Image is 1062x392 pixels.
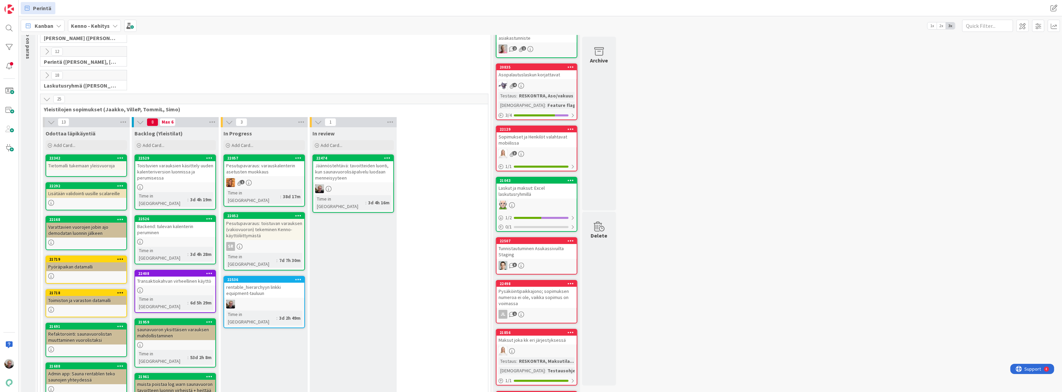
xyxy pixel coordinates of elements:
[187,354,188,361] span: :
[46,217,126,223] div: 22168
[497,44,577,53] div: HJ
[49,364,126,369] div: 21688
[35,3,37,8] div: 4
[46,223,126,238] div: Varattavien vuorojen jobin ajo demodatan luonnin jälkeen
[545,367,546,374] span: :
[46,323,126,344] div: 21691Refaktorointi: saunavuorolistan muuttaminen vuorolistaksi
[497,70,577,79] div: Asopalautuslaskun korjattavat
[226,311,276,325] div: Time in [GEOGRAPHIC_DATA]
[496,63,577,120] a: 20835Asopalautuslaskun korjattavatLMTestaus:RESKONTRA, Aso/vakuus[DEMOGRAPHIC_DATA]:Feature flag3/4
[71,22,110,29] b: Kenno - Kehitys
[232,142,253,148] span: Add Card...
[276,314,277,322] span: :
[135,277,215,285] div: Transaktiokahvan virheellinen käyttö
[497,81,577,90] div: LM
[497,126,577,147] div: 22129Sopimukset ja Henkilöt valahtavat mobiilissa
[138,271,215,276] div: 22408
[135,216,215,237] div: 22526Backend: tulevan kalenterin peruminen
[499,310,507,319] div: JL
[497,64,577,79] div: 20835Asopalautuslaskun korjattavat
[46,155,126,161] div: 22342
[236,118,247,126] span: 3
[58,118,69,126] span: 13
[49,156,126,161] div: 22342
[500,178,577,183] div: 21043
[937,22,946,29] span: 2x
[497,281,577,287] div: 22498
[51,48,63,56] span: 12
[496,280,577,323] a: 22498Pysäköintipaikkajono; sopimuksen numeroa ei ole, vaikka sopimus on voimassaJL
[497,347,577,355] div: SL
[516,92,517,99] span: :
[277,257,302,264] div: 7d 7h 30m
[497,287,577,308] div: Pysäköintipaikkajono; sopimuksen numeroa ei ole, vaikka sopimus on voimassa
[497,238,577,244] div: 22507
[224,213,304,219] div: 22052
[280,193,281,200] span: :
[315,184,324,193] img: JH
[44,82,118,89] span: Laskutusryhmä (Antti, Harri, Keijo)
[53,95,65,103] span: 25
[313,155,393,161] div: 22474
[46,296,126,305] div: Toimiston ja varaston datamalli
[497,201,577,209] div: AN
[497,132,577,147] div: Sopimukset ja Henkilöt valahtavat mobiilissa
[134,215,216,264] a: 22526Backend: tulevan kalenterin peruminenTime in [GEOGRAPHIC_DATA]:3d 4h 28m
[226,242,235,251] div: SR
[313,155,393,182] div: 22474Jäännöstehtävä: tavoitteiden luonti, kun saunavuorolisäpalvelu luodaan menneisyyteen
[496,237,577,275] a: 22507Tunnistautuminen Asukassivuilta StagingTT
[321,142,342,148] span: Add Card...
[188,299,213,306] div: 6d 5h 29m
[316,156,393,161] div: 22474
[46,217,126,238] div: 22168Varattavien vuorojen jobin ajo demodatan luonnin jälkeen
[46,330,126,344] div: Refaktorointi: saunavuorolistan muuttaminen vuorolistaksi
[497,376,577,385] div: 1/1
[516,357,517,365] span: :
[187,250,188,258] span: :
[44,58,118,65] span: Perintä (Jaakko, PetriH, MikkoV, Pasi)
[366,199,391,206] div: 3d 4h 16m
[497,64,577,70] div: 20835
[313,184,393,193] div: JH
[505,377,512,384] span: 1 / 1
[497,223,577,231] div: 0/1
[46,289,127,317] a: 21718Toimiston ja varaston datamalli
[35,22,53,30] span: Kanban
[496,329,577,386] a: 21856Maksut joka kk eri järjestyksessäSLTestaus:RESKONTRA, Maksutila...[DEMOGRAPHIC_DATA]:Testaus...
[224,283,304,298] div: rentable_hierarchyyn linkki equipment-tauluun
[497,261,577,270] div: TT
[21,2,55,14] a: Perintä
[137,192,187,207] div: Time in [GEOGRAPHIC_DATA]
[138,156,215,161] div: 22529
[135,216,215,222] div: 22526
[49,257,126,262] div: 21719
[500,65,577,70] div: 20835
[497,330,577,336] div: 21856
[46,323,126,330] div: 21691
[497,281,577,308] div: 22498Pysäköintipaikkajono; sopimuksen numeroa ei ole, vaikka sopimus on voimassa
[224,178,304,187] div: TL
[512,46,517,51] span: 2
[227,213,304,218] div: 22052
[187,196,188,203] span: :
[224,277,304,298] div: 22536rentable_hierarchyyn linkki equipment-tauluun
[134,154,216,210] a: 22529Toistuvien varauksien käsittely uuden kalenteriversion luonnissa ja perumisessaTime in [GEOG...
[188,196,213,203] div: 3d 4h 19m
[497,244,577,259] div: Tunnistautuminen Asukassivuilta Staging
[499,347,507,355] img: SL
[946,22,955,29] span: 3x
[497,330,577,344] div: 21856Maksut joka kk eri järjestyksessä
[51,71,63,79] span: 18
[226,178,235,187] img: TL
[499,44,507,53] img: HJ
[499,92,516,99] div: Testaus
[33,4,51,12] span: Perintä
[49,217,126,222] div: 22168
[276,257,277,264] span: :
[590,56,608,64] div: Archive
[46,154,127,177] a: 22342Tietomalli tukemaan yleisvuoroja
[46,183,126,198] div: 22292Lisätään validointi uusille scalareille
[496,21,577,58] a: Strålfors: Hinnantarkastuskirjeisiin asiakastunnisteHJ
[500,127,577,132] div: 22129
[499,357,516,365] div: Testaus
